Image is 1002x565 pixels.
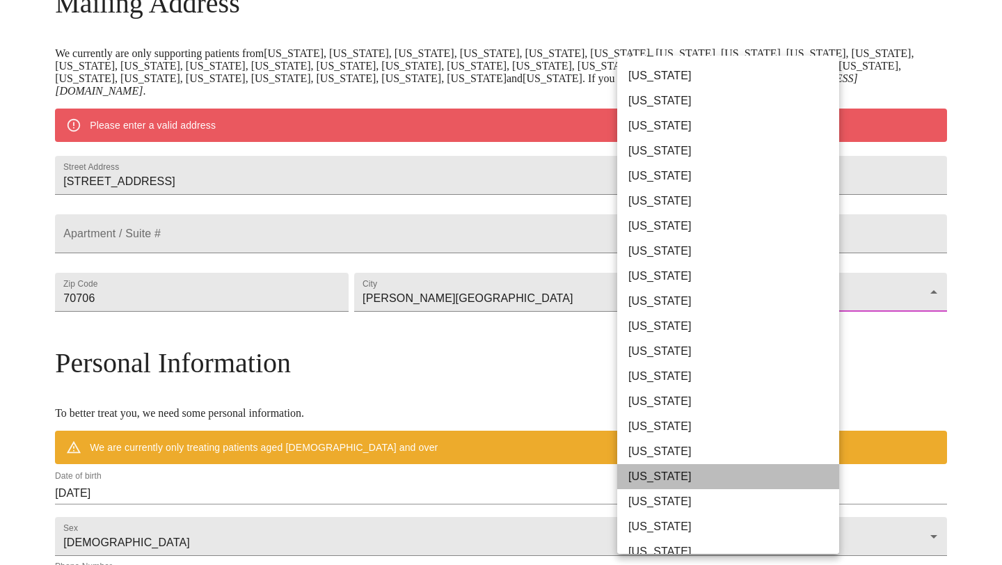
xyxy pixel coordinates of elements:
li: [US_STATE] [617,88,839,113]
li: [US_STATE] [617,439,839,464]
li: [US_STATE] [617,113,839,138]
li: [US_STATE] [617,514,839,539]
li: [US_STATE] [617,389,839,414]
li: [US_STATE] [617,414,839,439]
li: [US_STATE] [617,239,839,264]
li: [US_STATE] [617,539,839,564]
li: [US_STATE] [617,138,839,164]
li: [US_STATE] [617,214,839,239]
li: [US_STATE] [617,464,839,489]
li: [US_STATE] [617,63,839,88]
li: [US_STATE] [617,339,839,364]
li: [US_STATE] [617,314,839,339]
li: [US_STATE] [617,164,839,189]
li: [US_STATE] [617,489,839,514]
li: [US_STATE] [617,189,839,214]
li: [US_STATE] [617,264,839,289]
li: [US_STATE] [617,289,839,314]
li: [US_STATE] [617,364,839,389]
